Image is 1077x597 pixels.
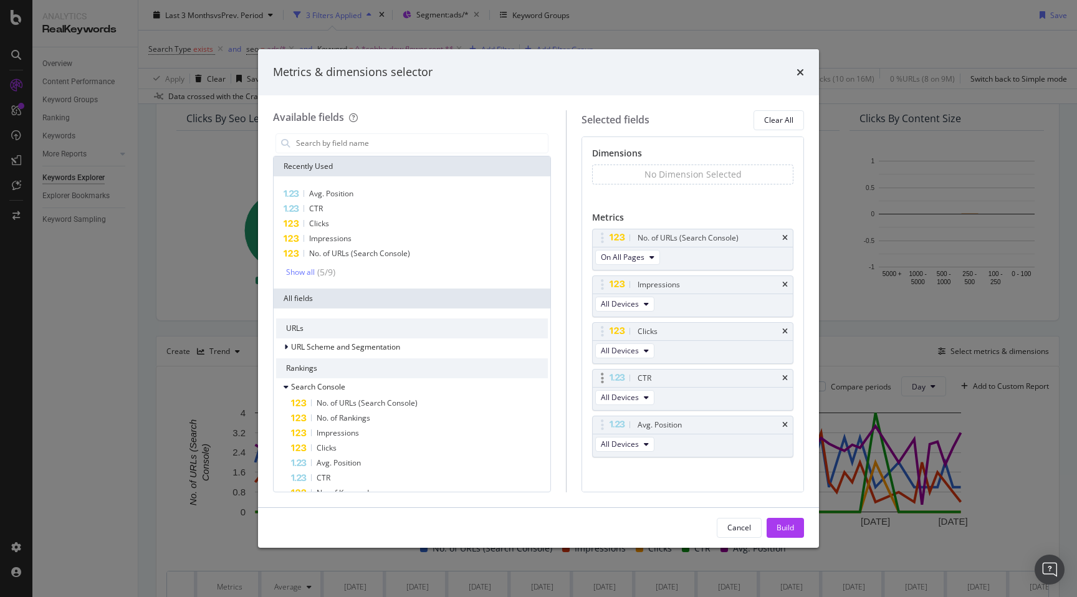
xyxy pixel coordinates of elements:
[782,281,788,289] div: times
[782,234,788,242] div: times
[274,289,550,308] div: All fields
[286,268,315,277] div: Show all
[782,421,788,429] div: times
[309,218,329,229] span: Clicks
[317,413,370,423] span: No. of Rankings
[1035,555,1065,585] div: Open Intercom Messenger
[754,110,804,130] button: Clear All
[767,518,804,538] button: Build
[638,325,658,338] div: Clicks
[291,381,345,392] span: Search Console
[727,522,751,533] div: Cancel
[317,472,330,483] span: CTR
[797,64,804,80] div: times
[638,279,680,291] div: Impressions
[274,156,550,176] div: Recently Used
[601,392,639,403] span: All Devices
[317,442,337,453] span: Clicks
[782,328,788,335] div: times
[595,297,654,312] button: All Devices
[601,439,639,449] span: All Devices
[291,341,400,352] span: URL Scheme and Segmentation
[601,298,639,309] span: All Devices
[595,250,660,265] button: On All Pages
[638,372,651,384] div: CTR
[777,522,794,533] div: Build
[592,416,793,457] div: Avg. PositiontimesAll Devices
[309,203,323,214] span: CTR
[592,322,793,364] div: ClickstimesAll Devices
[638,232,739,244] div: No. of URLs (Search Console)
[782,375,788,382] div: times
[276,358,548,378] div: Rankings
[595,343,654,358] button: All Devices
[644,168,742,181] div: No Dimension Selected
[592,211,793,229] div: Metrics
[309,188,353,199] span: Avg. Position
[258,49,819,548] div: modal
[595,390,654,405] button: All Devices
[315,266,335,279] div: ( 5 / 9 )
[309,248,410,259] span: No. of URLs (Search Console)
[595,437,654,452] button: All Devices
[582,113,649,127] div: Selected fields
[592,369,793,411] div: CTRtimesAll Devices
[717,518,762,538] button: Cancel
[601,252,644,262] span: On All Pages
[764,115,793,125] div: Clear All
[601,345,639,356] span: All Devices
[592,229,793,270] div: No. of URLs (Search Console)timesOn All Pages
[317,398,418,408] span: No. of URLs (Search Console)
[592,147,793,165] div: Dimensions
[273,110,344,124] div: Available fields
[309,233,352,244] span: Impressions
[317,457,361,468] span: Avg. Position
[295,134,548,153] input: Search by field name
[276,318,548,338] div: URLs
[273,64,433,80] div: Metrics & dimensions selector
[592,275,793,317] div: ImpressionstimesAll Devices
[317,427,359,438] span: Impressions
[638,419,682,431] div: Avg. Position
